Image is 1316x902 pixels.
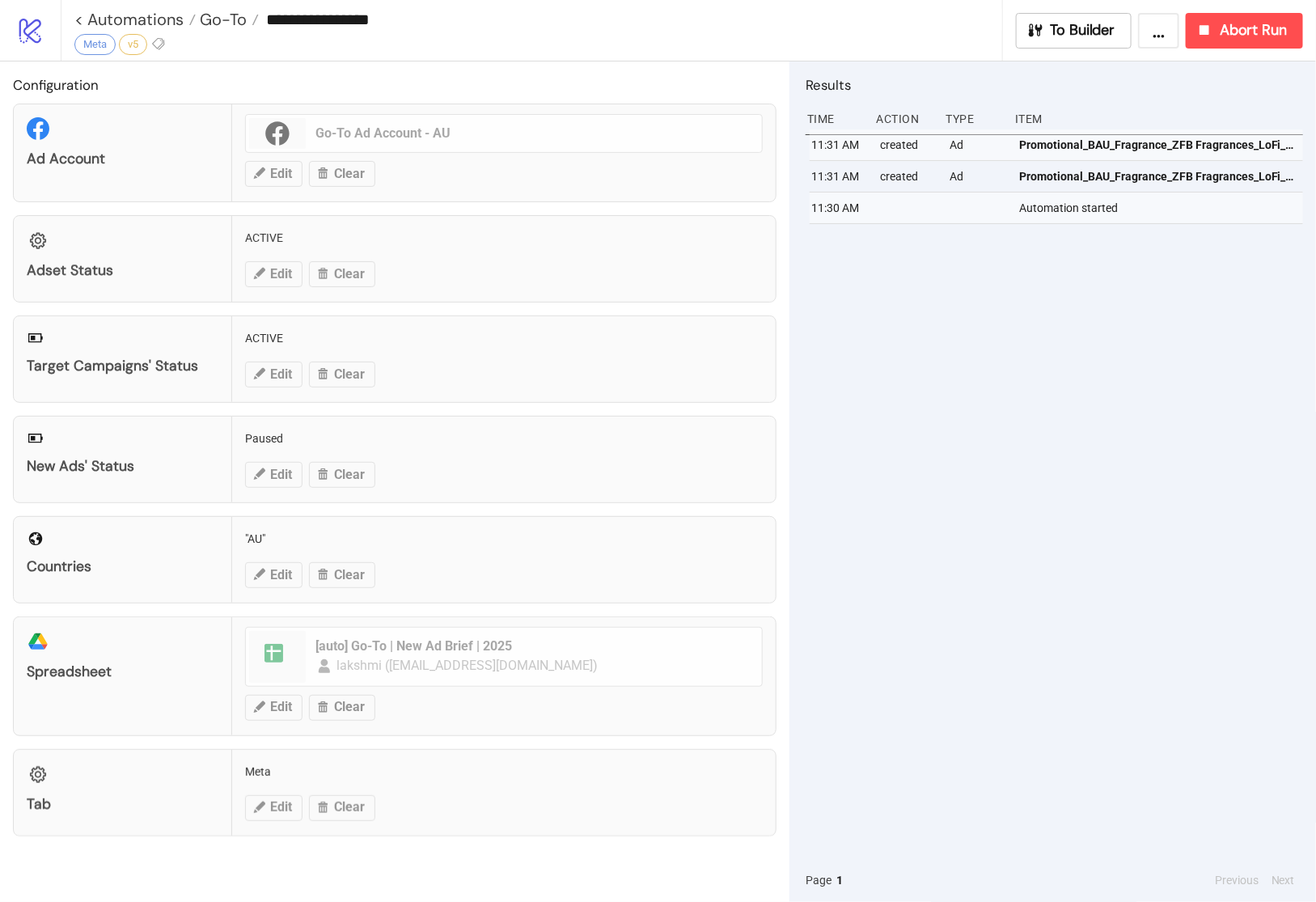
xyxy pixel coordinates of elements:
div: Automation started [1018,193,1307,223]
span: Page [806,871,831,889]
div: Time [806,104,864,134]
div: Action [875,104,933,134]
span: To Builder [1051,21,1115,40]
span: Promotional_BAU_Fragrance_ZFB Fragrances_LoFi_Video_20251008_AU [1019,136,1296,154]
div: 11:31 AM [810,161,868,192]
div: Type [944,104,1002,134]
div: Item [1013,104,1303,134]
div: created [879,129,937,160]
div: 11:30 AM [810,193,868,223]
span: Go-To [196,9,247,30]
div: Ad [948,129,1006,160]
div: Ad [948,161,1006,192]
a: Go-To [196,11,259,28]
button: 1 [831,871,848,889]
h2: Configuration [13,74,776,95]
h2: Results [806,74,1303,95]
div: v5 [119,34,147,55]
button: Abort Run [1186,13,1303,49]
button: To Builder [1016,13,1132,49]
button: Previous [1210,871,1263,889]
span: Abort Run [1220,21,1287,40]
button: ... [1138,13,1179,49]
a: < Automations [74,11,196,28]
div: created [879,161,937,192]
div: 11:31 AM [810,129,868,160]
div: Meta [74,34,116,55]
a: Promotional_BAU_Fragrance_ZFB Fragrances_LoFi_Video_20251008_AU [1019,161,1296,192]
span: Promotional_BAU_Fragrance_ZFB Fragrances_LoFi_Video_20251008_AU [1019,167,1296,185]
button: Next [1267,871,1300,889]
a: Promotional_BAU_Fragrance_ZFB Fragrances_LoFi_Video_20251008_AU [1019,129,1296,160]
